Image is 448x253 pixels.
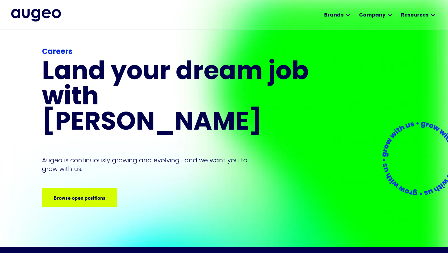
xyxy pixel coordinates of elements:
[11,9,61,21] a: home
[11,9,61,21] img: Augeo's full logo in midnight blue.
[42,156,256,173] p: Augeo is continuously growing and evolving—and we want you to grow with us.
[42,188,117,207] a: Browse open positions
[324,12,343,19] div: Brands
[401,12,428,19] div: Resources
[42,48,72,56] strong: Careers
[42,60,311,136] h1: Land your dream job﻿ with [PERSON_NAME]
[359,12,385,19] div: Company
